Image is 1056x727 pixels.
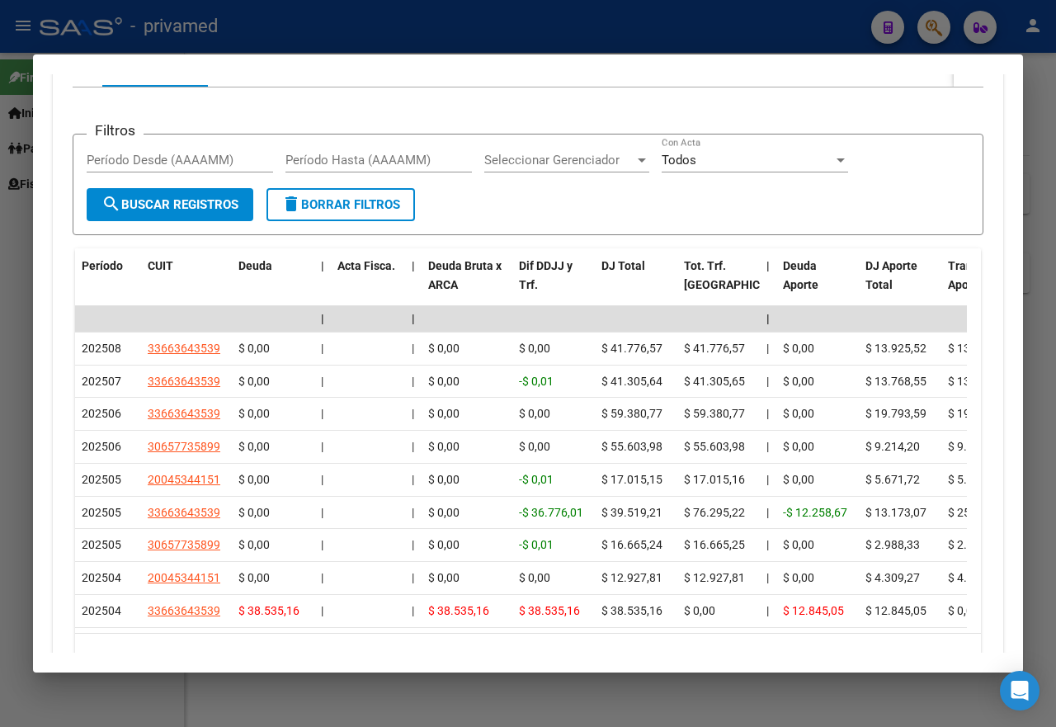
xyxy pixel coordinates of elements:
span: $ 13.925,52 [865,342,926,355]
datatable-header-cell: Tot. Trf. Bruto [677,248,760,321]
span: 33663643539 [148,407,220,420]
span: Buscar Registros [101,197,238,212]
datatable-header-cell: CUIT [141,248,232,321]
button: Borrar Filtros [266,188,415,221]
span: | [766,407,769,420]
span: | [321,571,323,584]
span: -$ 0,01 [519,375,554,388]
span: $ 0,00 [783,407,814,420]
span: DJ Total [601,259,645,272]
span: Deuda Aporte [783,259,818,291]
span: | [766,312,770,325]
datatable-header-cell: Dif DDJJ y Trf. [512,248,595,321]
span: $ 0,00 [238,440,270,453]
datatable-header-cell: Transferido Aporte [941,248,1024,321]
span: | [412,571,414,584]
span: | [321,375,323,388]
span: | [412,506,414,519]
span: $ 19.793,59 [948,407,1009,420]
span: $ 0,00 [948,604,979,617]
span: $ 17.015,15 [601,473,662,486]
span: $ 0,00 [238,407,270,420]
span: $ 2.988,33 [865,538,920,551]
span: $ 38.535,16 [238,604,299,617]
span: $ 55.603,98 [601,440,662,453]
span: Borrar Filtros [281,197,400,212]
span: $ 4.309,27 [948,571,1002,584]
span: 20045344151 [148,571,220,584]
span: $ 59.380,77 [601,407,662,420]
span: Transferido Aporte [948,259,1010,291]
span: | [321,604,323,617]
span: 202505 [82,506,121,519]
span: $ 12.845,05 [865,604,926,617]
datatable-header-cell: DJ Total [595,248,677,321]
span: $ 38.535,16 [601,604,662,617]
span: $ 0,00 [238,342,270,355]
span: $ 5.671,72 [865,473,920,486]
span: 30657735899 [148,440,220,453]
button: Buscar Registros [87,188,253,221]
span: $ 0,00 [428,506,460,519]
span: | [412,375,414,388]
span: $ 0,00 [238,375,270,388]
span: $ 41.305,65 [684,375,745,388]
span: $ 59.380,77 [684,407,745,420]
span: | [321,407,323,420]
span: 202504 [82,571,121,584]
span: $ 16.665,25 [684,538,745,551]
span: $ 13.925,52 [948,342,1009,355]
mat-icon: search [101,194,121,214]
span: 33663643539 [148,342,220,355]
span: $ 0,00 [238,571,270,584]
span: Deuda [238,259,272,272]
datatable-header-cell: Deuda Bruta x ARCA [422,248,512,321]
span: $ 5.671,72 [948,473,1002,486]
span: -$ 12.258,67 [783,506,847,519]
span: $ 13.768,55 [948,375,1009,388]
span: | [766,538,769,551]
span: $ 0,00 [428,342,460,355]
span: | [412,538,414,551]
span: | [321,440,323,453]
span: $ 0,00 [428,375,460,388]
datatable-header-cell: | [314,248,331,321]
span: $ 19.793,59 [865,407,926,420]
span: $ 41.305,64 [601,375,662,388]
span: CUIT [148,259,173,272]
datatable-header-cell: Período [75,248,141,321]
span: DJ Aporte Total [865,259,917,291]
span: | [321,538,323,551]
span: $ 55.603,98 [684,440,745,453]
span: $ 0,00 [428,407,460,420]
span: $ 0,00 [519,342,550,355]
span: | [766,440,769,453]
span: 202506 [82,440,121,453]
span: | [412,312,415,325]
span: $ 38.535,16 [428,604,489,617]
span: $ 9.214,20 [948,440,1002,453]
span: $ 0,00 [238,538,270,551]
span: | [321,259,324,272]
mat-icon: delete [281,194,301,214]
span: 202508 [82,342,121,355]
span: $ 16.665,24 [601,538,662,551]
span: $ 0,00 [519,407,550,420]
datatable-header-cell: Deuda [232,248,314,321]
span: | [766,571,769,584]
span: 30657735899 [148,538,220,551]
span: $ 39.519,21 [601,506,662,519]
span: $ 12.845,05 [783,604,844,617]
span: | [321,506,323,519]
div: Open Intercom Messenger [1000,671,1039,710]
span: $ 4.309,27 [865,571,920,584]
datatable-header-cell: Acta Fisca. [331,248,405,321]
span: | [766,259,770,272]
span: 33663643539 [148,506,220,519]
datatable-header-cell: | [760,248,776,321]
span: | [321,473,323,486]
span: $ 0,00 [783,571,814,584]
span: $ 9.214,20 [865,440,920,453]
span: 202507 [82,375,121,388]
span: -$ 0,01 [519,473,554,486]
